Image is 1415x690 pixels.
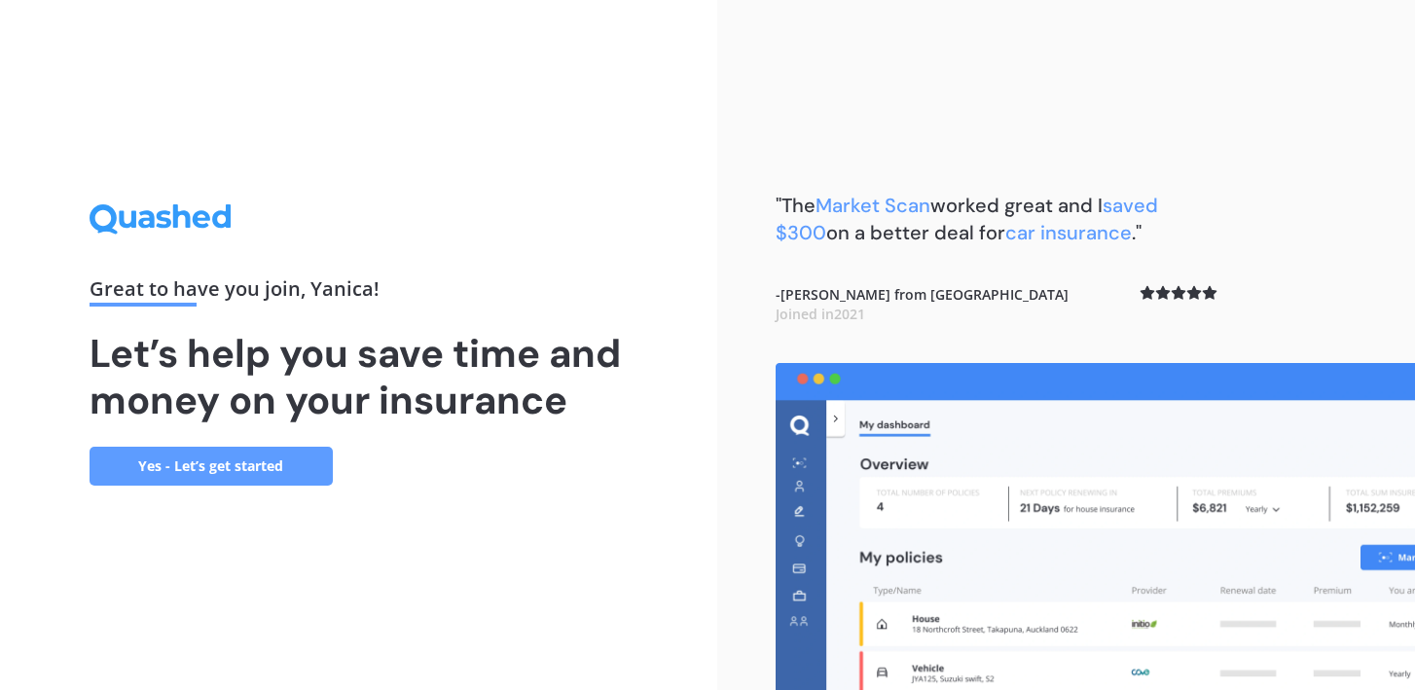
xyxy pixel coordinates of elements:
span: car insurance [1005,220,1132,245]
a: Yes - Let’s get started [90,447,333,486]
span: Market Scan [816,193,930,218]
div: Great to have you join , Yanica ! [90,279,629,307]
span: saved $300 [776,193,1158,245]
b: "The worked great and I on a better deal for ." [776,193,1158,245]
b: - [PERSON_NAME] from [GEOGRAPHIC_DATA] [776,285,1069,323]
span: Joined in 2021 [776,305,865,323]
h1: Let’s help you save time and money on your insurance [90,330,629,423]
img: dashboard.webp [776,363,1415,690]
